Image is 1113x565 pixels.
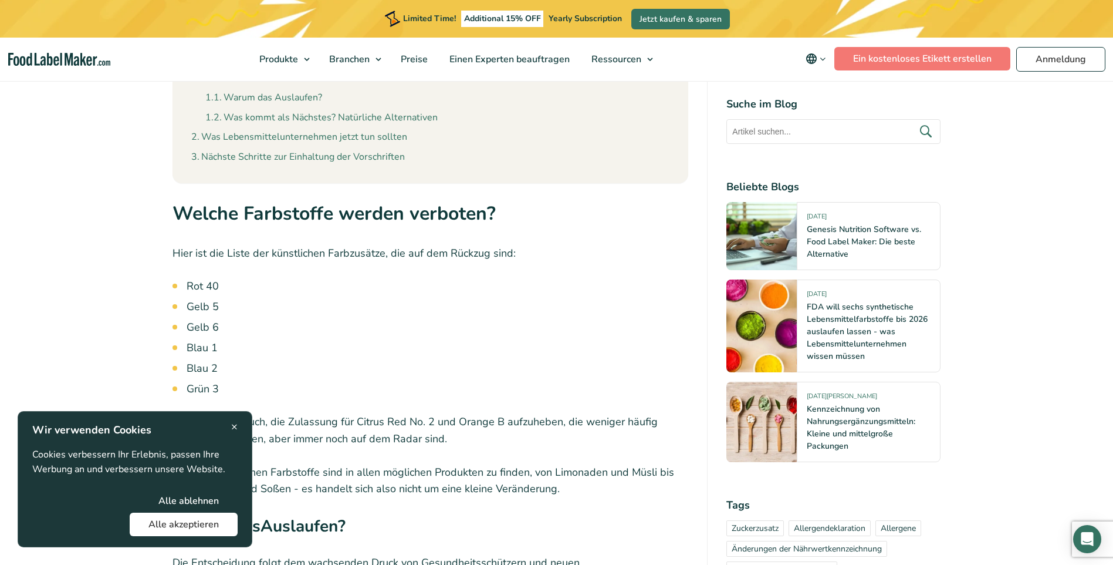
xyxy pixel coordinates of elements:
li: Blau 2 [187,361,689,376]
span: Limited Time! [403,13,456,24]
button: Alle ablehnen [140,489,238,513]
span: Preise [397,53,429,66]
span: Einen Experten beauftragen [446,53,571,66]
input: Artikel suchen... [726,119,941,144]
li: Blau 1 [187,340,689,356]
h3: Auslaufen? [172,514,689,545]
li: Gelb 6 [187,320,689,335]
a: Preise [390,38,436,81]
li: Gelb 5 [187,299,689,315]
a: Ein kostenloses Etikett erstellen [834,47,1010,70]
span: Produkte [256,53,299,66]
a: Produkte [249,38,316,81]
span: Additional 15% OFF [461,11,544,27]
li: Grün 3 [187,381,689,397]
span: Ressourcen [588,53,642,66]
a: Branchen [319,38,387,81]
a: Einen Experten beauftragen [439,38,578,81]
a: Was Lebensmittelunternehmen jetzt tun sollten [191,130,407,145]
h4: Suche im Blog [726,96,941,112]
div: Open Intercom Messenger [1073,525,1101,553]
button: Alle akzeptieren [130,513,238,536]
span: Yearly Subscription [549,13,622,24]
a: Änderungen der Nährwertkennzeichnung [726,541,887,557]
h4: Beliebte Blogs [726,179,941,195]
a: Jetzt kaufen & sparen [631,9,730,29]
span: Branchen [326,53,371,66]
span: × [231,419,238,435]
h4: Tags [726,497,941,513]
a: Allergendeklaration [789,520,871,536]
a: Kennzeichnung von Nahrungsergänzungsmitteln: Kleine und mittelgroße Packungen [807,403,915,452]
a: Warum das Auslaufen? [205,90,322,106]
a: Genesis Nutrition Software vs. Food Label Maker: Die beste Alternative [807,224,921,260]
p: Hier ist die Liste der künstlichen Farbzusätze, die auf dem Rückzug sind: [172,245,689,262]
a: Allergene [875,520,921,536]
p: Diese synthetischen Farbstoffe sind in allen möglichen Produkten zu finden, von Limonaden und Müs... [172,464,689,498]
strong: Wir verwenden Cookies [32,423,151,437]
p: Die FDA plant auch, die Zulassung für Citrus Red No. 2 und Orange B aufzuheben, die weniger häufi... [172,413,689,448]
a: Anmeldung [1016,47,1105,72]
a: Was kommt als Nächstes? Natürliche Alternativen [205,110,438,126]
span: [DATE] [807,212,827,226]
a: Zuckerzusatz [726,520,784,536]
a: FDA will sechs synthetische Lebensmittelfarbstoffe bis 2026 auslaufen lassen - was Lebensmittelun... [807,301,928,362]
strong: Welche Farbstoffe werden verboten? [172,201,496,226]
a: Ressourcen [581,38,659,81]
a: Nächste Schritte zur Einhaltung der Vorschriften [191,150,405,165]
p: Cookies verbessern Ihr Erlebnis, passen Ihre Werbung an und verbessern unsere Website. [32,448,238,477]
span: [DATE][PERSON_NAME] [807,392,877,405]
span: [DATE] [807,290,827,303]
li: Rot 40 [187,278,689,294]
